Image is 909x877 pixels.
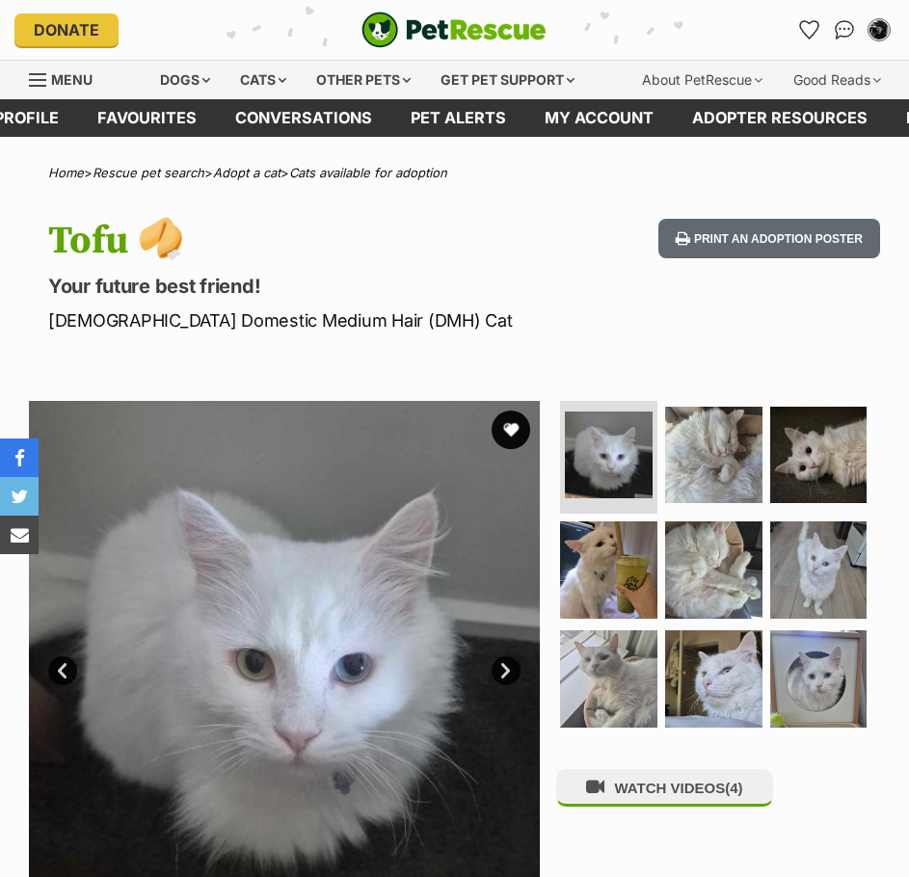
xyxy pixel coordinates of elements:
a: Donate [14,13,119,46]
button: favourite [492,411,530,449]
div: About PetRescue [628,61,776,99]
span: Menu [51,71,93,88]
img: Photo of Tofu 🥠 [770,630,868,728]
ul: Account quick links [794,14,895,45]
p: [DEMOGRAPHIC_DATA] Domestic Medium Hair (DMH) Cat [48,307,559,333]
a: Prev [48,656,77,685]
div: Cats [227,61,300,99]
img: Photo of Tofu 🥠 [560,630,657,728]
p: Your future best friend! [48,273,559,300]
a: Favourites [794,14,825,45]
a: conversations [216,99,391,137]
div: Dogs [147,61,224,99]
button: My account [864,14,895,45]
div: Other pets [303,61,424,99]
a: Rescue pet search [93,165,204,180]
img: chat-41dd97257d64d25036548639549fe6c8038ab92f7586957e7f3b1b290dea8141.svg [835,20,855,40]
a: Home [48,165,84,180]
a: Adopter resources [673,99,887,137]
h1: Tofu 🥠 [48,219,559,263]
div: Get pet support [427,61,588,99]
img: Photo of Tofu 🥠 [770,407,868,504]
a: Conversations [829,14,860,45]
img: Photo of Tofu 🥠 [565,412,653,499]
a: Menu [29,61,106,95]
div: Good Reads [780,61,895,99]
img: Photo of Tofu 🥠 [560,521,657,619]
a: Favourites [78,99,216,137]
button: WATCH VIDEOS(4) [556,769,772,807]
a: Pet alerts [391,99,525,137]
img: Photo of Tofu 🥠 [770,521,868,619]
button: Print an adoption poster [658,219,880,258]
img: Photo of Tofu 🥠 [665,630,762,728]
a: Adopt a cat [213,165,281,180]
img: Photo of Tofu 🥠 [665,521,762,619]
a: Cats available for adoption [289,165,447,180]
a: PetRescue [361,12,547,48]
img: logo-cat-932fe2b9b8326f06289b0f2fb663e598f794de774fb13d1741a6617ecf9a85b4.svg [361,12,547,48]
a: My account [525,99,673,137]
img: Photo of Tofu 🥠 [665,407,762,504]
img: Jon Theodorou profile pic [869,20,889,40]
a: Next [492,656,521,685]
span: (4) [725,780,742,796]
